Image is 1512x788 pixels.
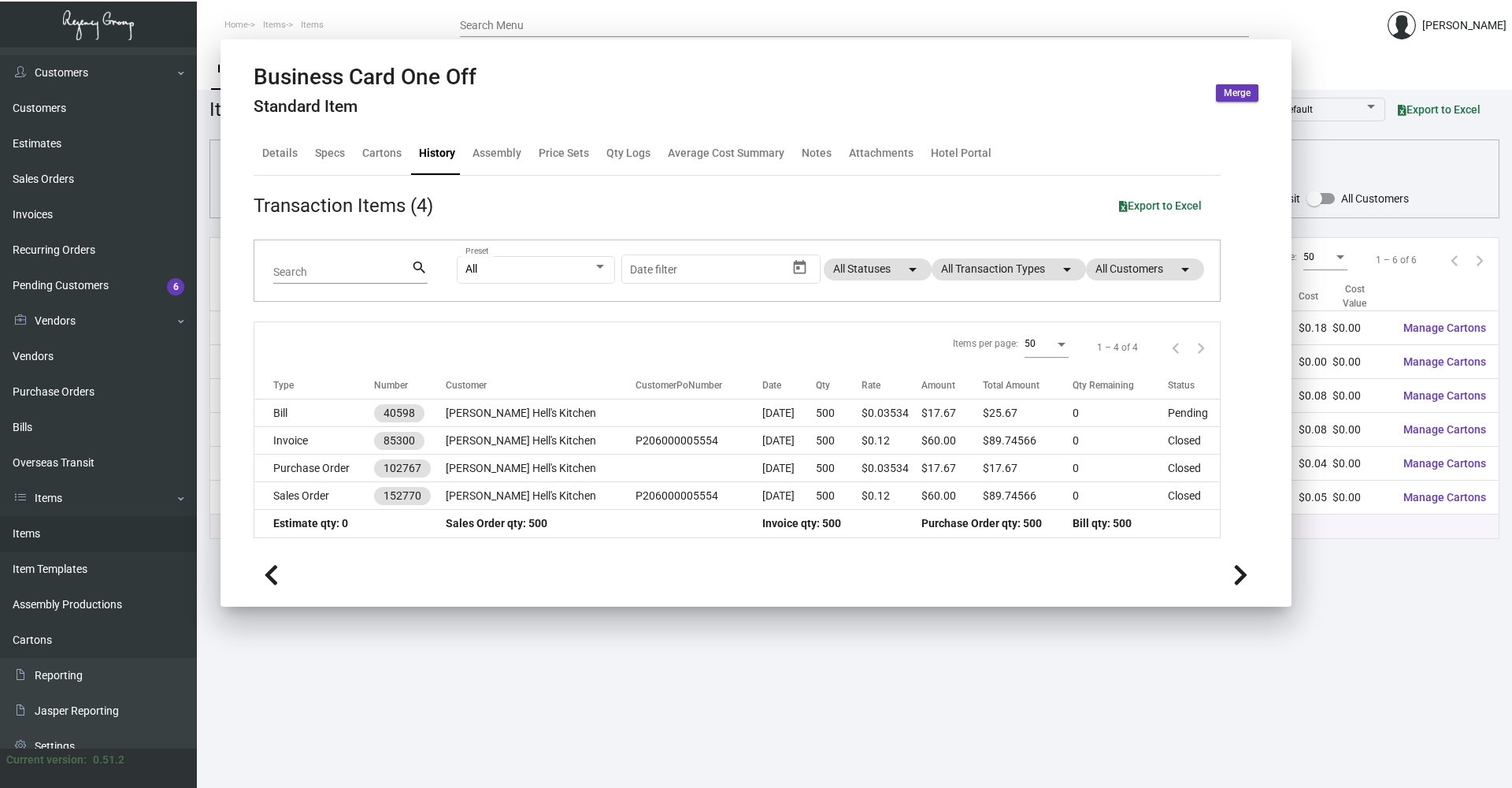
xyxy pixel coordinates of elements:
div: Total Amount [983,378,1073,392]
div: Status [1168,378,1220,392]
td: $0.00 [1332,447,1391,481]
div: Rate [862,378,880,392]
td: $0.08 [1299,379,1332,413]
td: $0.12 [862,427,921,455]
td: Closed [1168,427,1220,455]
mat-chip: 152770 [374,487,431,505]
div: 0.51.2 [93,752,124,768]
td: Business Card Imprints - 1000 - Hell's Kitchen [210,345,432,379]
div: Items (6) [209,95,285,124]
span: Manage Cartons [1403,322,1486,334]
span: Default [1282,104,1313,115]
mat-icon: arrow_drop_down [1176,260,1195,279]
td: 0 [1073,482,1168,510]
span: All [465,262,477,275]
td: $60.00 [921,482,983,510]
td: $0.00 [1332,379,1391,413]
td: Closed [1168,482,1220,510]
span: Manage Cartons [1403,457,1486,470]
span: Sales Order qty: 500 [446,517,547,530]
mat-chip: All Transaction Types [932,258,1086,281]
span: Purchase Order qty: 500 [921,517,1042,530]
div: Current version: [6,752,87,768]
div: Status [1168,378,1195,392]
span: Invoice qty: 500 [762,517,841,530]
span: Export to Excel [1398,103,1480,116]
td: $0.04 [1299,447,1332,481]
div: Assembly [472,145,521,162]
div: Qty Remaining [1073,378,1168,392]
mat-chip: 102767 [374,459,431,478]
div: Specs [315,145,345,162]
div: CustomerPoNumber [636,378,762,392]
mat-chip: 40598 [374,404,424,422]
mat-chip: All Customers [1086,258,1204,281]
td: [DATE] [762,482,816,510]
div: Cartons [362,145,402,162]
button: Next page [1188,335,1214,360]
td: Business Card Shell - Romer Hell's Kitchen [210,481,432,515]
div: History [419,145,455,162]
span: Estimate qty: 0 [273,517,348,530]
span: Items [263,20,286,30]
mat-select: Items per page: [1303,252,1347,263]
td: $0.12 [862,482,921,510]
div: Transaction Items (4) [254,191,433,220]
button: Next page [1467,247,1492,273]
td: [PERSON_NAME] Hell's Kitchen [446,427,636,455]
td: 0 [1073,427,1168,455]
mat-chip: All Statuses [824,258,932,281]
td: [DATE] [762,427,816,455]
input: Start date [630,263,679,276]
div: CustomerPoNumber [636,378,722,392]
td: $0.05 [1299,481,1332,515]
div: [PERSON_NAME] [1422,17,1506,34]
div: Customer [446,378,487,392]
td: P206000005554 [636,427,762,455]
span: 50 [1303,251,1314,262]
button: Merge [1216,84,1258,102]
td: $17.67 [983,455,1073,482]
div: Amount [921,378,983,392]
td: Business Card One Off [210,447,432,481]
button: Previous page [1442,247,1467,273]
div: Customer [446,378,636,392]
div: Date [762,378,816,392]
td: Purchase Order [254,455,374,482]
span: Merge [1224,87,1251,100]
div: Rate [862,378,921,392]
div: Items [217,61,246,77]
span: Export to Excel [1119,199,1202,212]
td: $0.00 [1332,345,1391,379]
div: Cost Value [1332,282,1377,310]
span: Manage Cartons [1403,355,1486,368]
div: Items per page: [953,336,1018,351]
button: Previous page [1163,335,1188,360]
td: Sales Order [254,482,374,510]
div: Qty Logs [606,145,650,162]
td: [DATE] [762,455,816,482]
td: $0.00 [1299,345,1332,379]
button: Open calendar [787,255,813,280]
td: $17.67 [921,455,983,482]
td: $89.74566 [983,482,1073,510]
div: Average Cost Summary [668,145,784,162]
div: Cost [1299,289,1318,303]
td: $0.00 [1332,481,1391,515]
td: 0 [1073,400,1168,427]
td: 500 [816,482,862,510]
td: $0.08 [1299,413,1332,447]
div: Notes [802,145,832,162]
div: Number [374,378,446,392]
div: Attachments [849,145,913,162]
div: Qty Remaining [1073,378,1134,392]
mat-icon: arrow_drop_down [903,260,922,279]
td: $89.74566 [983,427,1073,455]
mat-select: Items per page: [1025,337,1069,350]
h2: Business Card One Off [254,64,476,91]
div: Qty [816,378,830,392]
td: $25.67 [983,400,1073,427]
div: Total Amount [983,378,1039,392]
div: Type [273,378,374,392]
td: Closed [1168,455,1220,482]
